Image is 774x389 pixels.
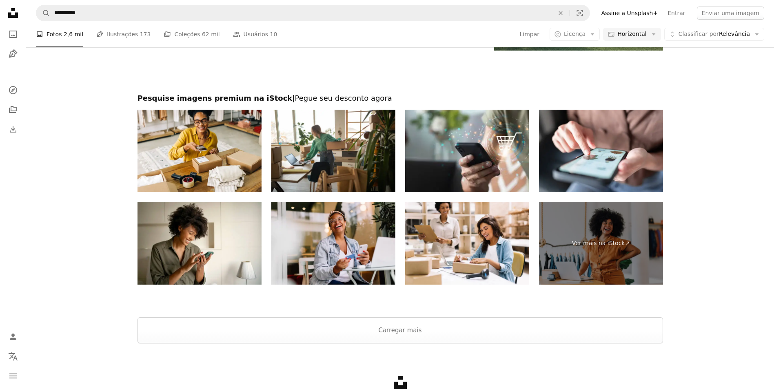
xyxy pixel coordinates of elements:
[570,5,590,21] button: Pesquisa visual
[519,28,540,41] button: Limpar
[202,30,220,39] span: 62 mil
[550,28,600,41] button: Licença
[271,110,395,192] img: Jovem trabalhando duro para satisfazer todos os seus clientes de loja de moda online
[271,202,395,285] img: Mulher nova usando o smartphone para compras on-line em um café
[233,21,277,47] a: Usuários 10
[697,7,764,20] button: Enviar uma imagem
[597,7,663,20] a: Assine a Unsplash+
[5,82,21,98] a: Explorar
[292,94,392,102] span: | Pegue seu desconto agora
[564,31,585,37] span: Licença
[679,31,719,37] span: Classificar por
[664,28,764,41] button: Classificar porRelevância
[270,30,277,39] span: 10
[552,5,570,21] button: Limpar
[5,329,21,345] a: Entrar / Cadastrar-se
[539,110,663,192] img: Mulher online comprando em roupas de moda de telefone inteligente em casa
[36,5,50,21] button: Pesquise na Unsplash
[539,202,663,285] a: Ver mais na iStock↗
[138,202,262,285] img: Mulher negra fazendo compras online em casa
[405,202,529,285] img: Empreendedora criativa preparando um pedido on-line para envio
[164,21,220,47] a: Coleções 62 mil
[5,46,21,62] a: Ilustrações
[405,110,529,192] img: Smartphone com plataforma de compras on-line de aplicativos e ícone de carrinho de compras durant...
[5,5,21,23] a: Início — Unsplash
[617,30,646,38] span: Horizontal
[603,28,661,41] button: Horizontal
[138,93,663,103] h2: Pesquise imagens premium na iStock
[5,102,21,118] a: Coleções
[5,368,21,384] button: Menu
[140,30,151,39] span: 173
[663,7,690,20] a: Entrar
[5,121,21,137] a: Histórico de downloads
[138,110,262,192] img: Dropshipper feminino usa um smartphone para escanear o código QR para um pedido de roupa on-line
[36,5,590,21] form: Pesquise conteúdo visual em todo o site
[5,348,21,365] button: Idioma
[96,21,151,47] a: Ilustrações 173
[679,30,750,38] span: Relevância
[138,317,663,343] button: Carregar mais
[5,26,21,42] a: Fotos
